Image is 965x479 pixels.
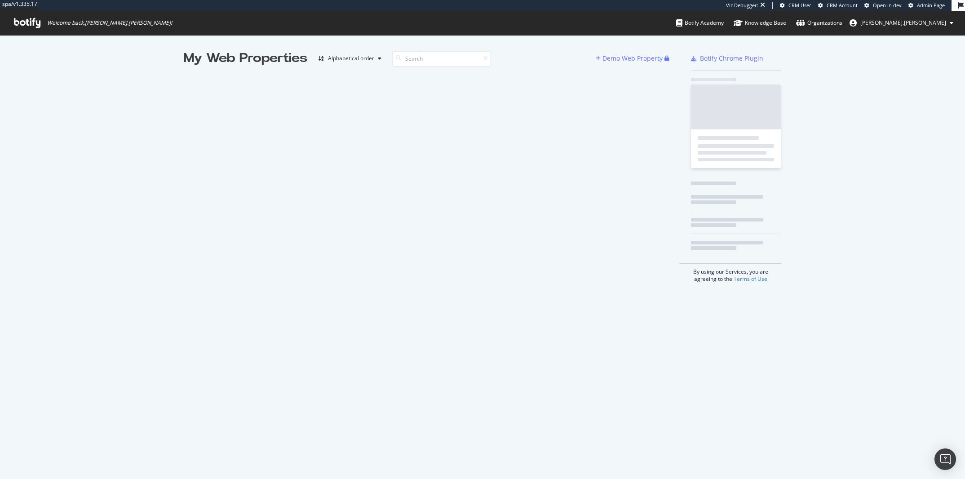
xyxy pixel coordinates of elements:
a: Admin Page [908,2,945,9]
a: Demo Web Property [596,54,664,62]
a: Terms of Use [734,275,767,283]
div: Organizations [796,18,842,27]
div: Viz Debugger: [726,2,758,9]
div: My Web Properties [184,49,307,67]
span: melanie.muller [860,19,946,27]
a: Knowledge Base [734,11,786,35]
a: CRM Account [818,2,858,9]
a: Botify Chrome Plugin [691,54,763,63]
a: Botify Academy [676,11,724,35]
div: Open Intercom Messenger [934,448,956,470]
span: CRM User [788,2,811,9]
span: Welcome back, [PERSON_NAME].[PERSON_NAME] ! [47,19,172,27]
div: Botify Academy [676,18,724,27]
a: Organizations [796,11,842,35]
span: CRM Account [827,2,858,9]
button: Demo Web Property [596,51,664,66]
div: Demo Web Property [602,54,663,63]
span: Admin Page [917,2,945,9]
button: Alphabetical order [314,51,385,66]
a: CRM User [780,2,811,9]
div: Botify Chrome Plugin [700,54,763,63]
div: Knowledge Base [734,18,786,27]
a: Open in dev [864,2,902,9]
div: Alphabetical order [328,56,374,61]
button: [PERSON_NAME].[PERSON_NAME] [842,16,961,30]
span: Open in dev [873,2,902,9]
div: By using our Services, you are agreeing to the [680,263,781,283]
input: Search [392,51,491,67]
